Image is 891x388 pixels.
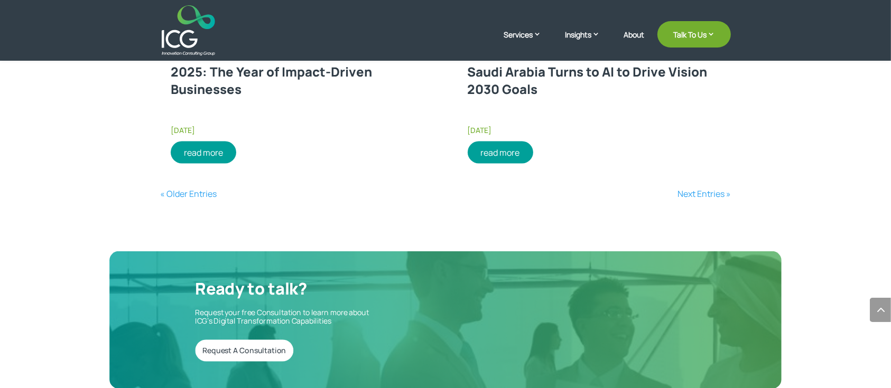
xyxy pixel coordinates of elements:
[195,308,432,326] p: Request your free Consultation to learn more about ICG’s Digital Transformation Capabilities
[468,125,492,135] span: [DATE]
[171,63,372,98] a: 2025: The Year of Impact-Driven Businesses
[468,63,708,98] a: Saudi Arabia Turns to AI to Drive Vision 2030 Goals
[468,141,533,164] a: read more
[677,188,731,200] a: Next Entries »
[171,141,236,164] a: read more
[624,31,644,55] a: About
[657,21,731,48] a: Talk To Us
[195,279,432,304] h2: Ready to talk?
[504,29,552,55] a: Services
[160,188,217,200] a: « Older Entries
[162,5,215,55] img: ICG
[838,337,891,388] iframe: Chat Widget
[565,29,610,55] a: Insights
[195,340,293,362] a: Request A Consultation
[171,125,195,135] span: [DATE]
